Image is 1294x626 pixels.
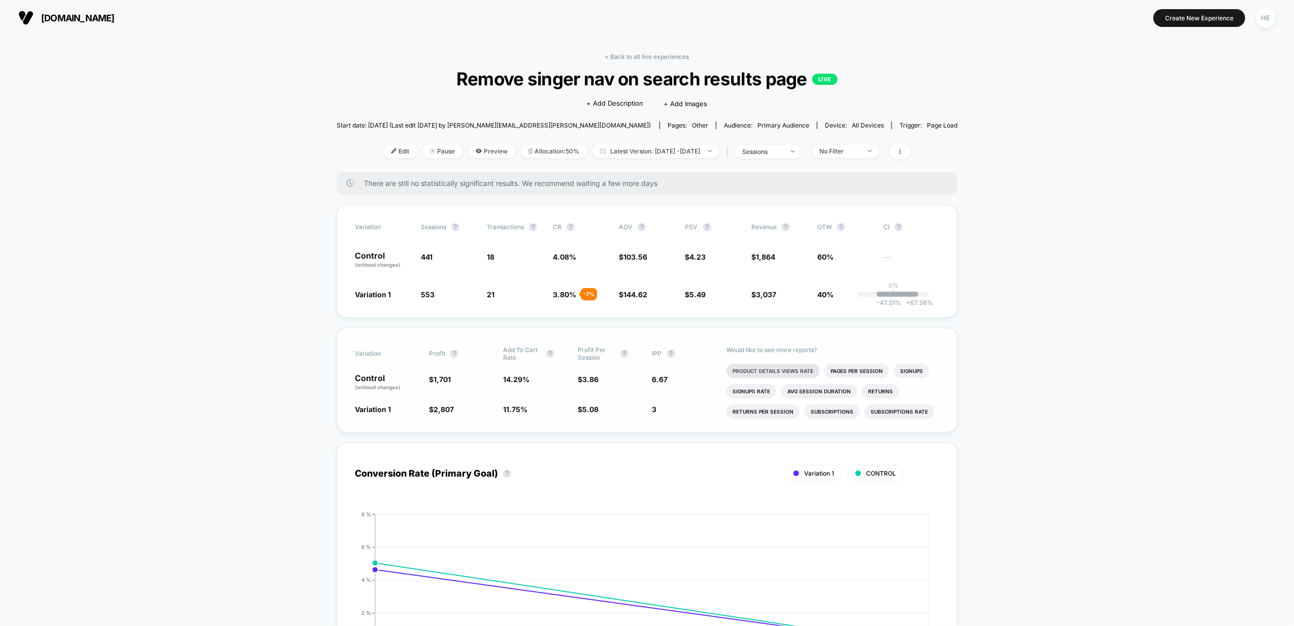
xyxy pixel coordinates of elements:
[487,253,494,261] span: 18
[726,364,819,378] li: Product Details Views Rate
[487,223,524,231] span: Transactions
[756,290,776,299] span: 3,037
[434,375,451,384] span: 1,701
[690,253,706,261] span: 4.23
[888,281,899,289] p: 0%
[1253,8,1279,28] button: HE
[751,290,776,299] span: $
[685,253,706,261] span: $
[877,299,901,306] span: -47.51 %
[384,144,417,158] span: Edit
[529,223,537,231] button: ?
[817,223,873,231] span: OTW
[503,469,511,478] button: ?
[582,405,599,414] span: 5.08
[652,350,662,357] span: IPP
[391,148,396,153] img: edit
[667,350,675,358] button: ?
[422,144,463,158] span: Pause
[865,404,934,419] li: Subscriptions Rate
[703,223,711,231] button: ?
[434,405,454,414] span: 2,807
[592,144,719,158] span: Latest Version: [DATE] - [DATE]
[15,10,118,26] button: [DOMAIN_NAME]
[906,299,910,306] span: +
[504,375,530,384] span: 14.29 %
[355,405,391,414] span: Variation 1
[450,350,458,358] button: ?
[553,253,576,261] span: 4.08 %
[355,223,411,231] span: Variation
[429,405,454,414] span: $
[504,405,528,414] span: 11.75 %
[421,290,435,299] span: 553
[623,290,647,299] span: 144.62
[355,262,401,268] span: (without changes)
[638,223,646,231] button: ?
[824,364,889,378] li: Pages Per Session
[451,223,459,231] button: ?
[487,290,494,299] span: 21
[724,121,809,129] div: Audience:
[600,148,606,153] img: calendar
[757,121,809,129] span: Primary Audience
[817,253,834,261] span: 60%
[868,150,872,152] img: end
[817,290,834,299] span: 40%
[581,288,597,300] div: - 7 %
[820,147,860,155] div: No Filter
[361,577,371,583] tspan: 4 %
[355,346,411,361] span: Variation
[652,405,657,414] span: 3
[791,150,794,152] img: end
[504,346,541,361] span: Add To Cart Rate
[623,253,647,261] span: 103.56
[421,223,446,231] span: Sessions
[619,290,647,299] span: $
[587,99,644,109] span: + Add Description
[619,223,633,231] span: AOV
[927,121,957,129] span: Page Load
[724,144,735,159] span: |
[421,253,433,261] span: 441
[1256,8,1276,28] div: HE
[430,148,435,153] img: end
[852,121,884,129] span: all devices
[805,404,859,419] li: Subscriptions
[726,384,776,398] li: Signups Rate
[605,53,689,60] a: < Back to all live experiences
[837,223,845,231] button: ?
[756,253,775,261] span: 1,864
[726,346,939,354] p: Would like to see more reports?
[894,223,903,231] button: ?
[582,375,599,384] span: 3.86
[620,350,628,358] button: ?
[664,100,708,108] span: + Add Images
[355,252,411,269] p: Control
[751,223,777,231] span: Revenue
[652,375,668,384] span: 6.67
[690,290,706,299] span: 5.49
[866,469,896,477] span: CONTROL
[619,253,647,261] span: $
[18,10,34,25] img: Visually logo
[900,121,957,129] div: Trigger:
[355,290,391,299] span: Variation 1
[355,384,401,390] span: (without changes)
[553,290,576,299] span: 3.80 %
[528,148,533,154] img: rebalance
[901,299,933,306] span: 67.58 %
[355,374,419,391] p: Control
[41,13,115,23] span: [DOMAIN_NAME]
[546,350,554,358] button: ?
[337,121,651,129] span: Start date: [DATE] (Last edit [DATE] by [PERSON_NAME][EMAIL_ADDRESS][PERSON_NAME][DOMAIN_NAME])
[883,254,939,269] span: ---
[894,364,929,378] li: Signups
[368,68,926,89] span: Remove singer nav on search results page
[429,350,445,357] span: Profit
[782,223,790,231] button: ?
[567,223,575,231] button: ?
[781,384,857,398] li: Avg Session Duration
[578,375,599,384] span: $
[429,375,451,384] span: $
